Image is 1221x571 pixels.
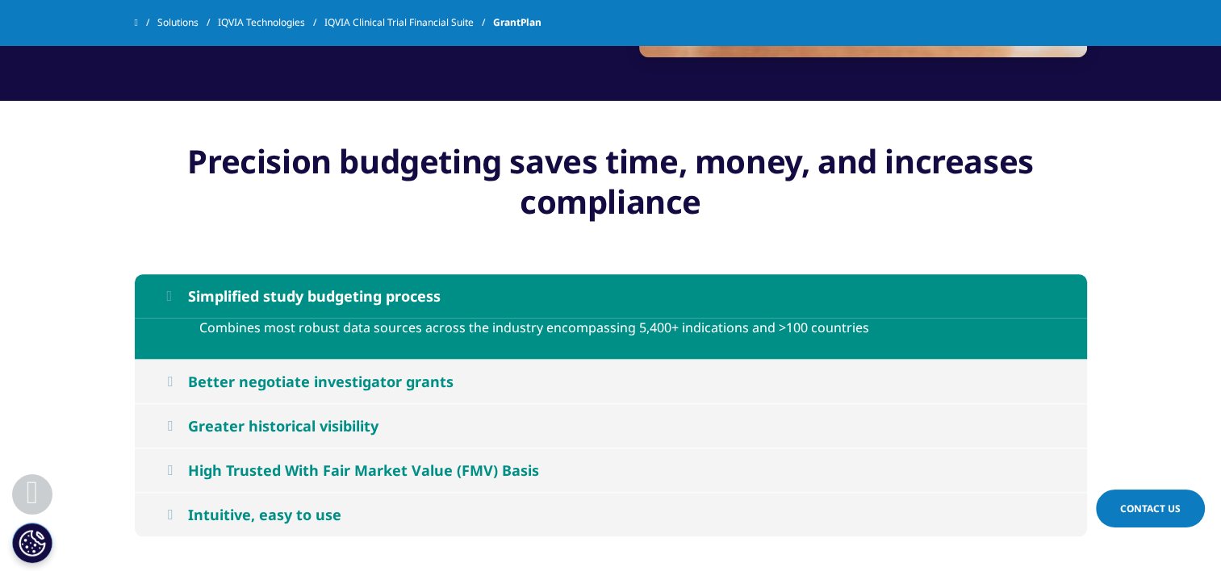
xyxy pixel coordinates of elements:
[135,360,1087,403] button: Better negotiate investigator grants
[218,8,324,37] a: IQVIA Technologies
[188,461,539,480] div: High Trusted With Fair Market Value (FMV) Basis
[12,523,52,563] button: Cookies Settings
[188,372,454,391] div: Better negotiate investigator grants
[324,8,493,37] a: IQVIA Clinical Trial Financial Suite
[135,493,1087,536] button: Intuitive, easy to use
[188,416,378,436] div: Greater historical visibility
[135,404,1087,448] button: Greater historical visibility
[188,505,341,524] div: Intuitive, easy to use
[199,318,1022,347] p: Combines most robust data sources across the industry encompassing 5,400+ indications and >100 co...
[493,8,542,37] span: GrantPlan
[1096,490,1205,527] a: Contact Us
[157,8,218,37] a: Solutions
[135,141,1087,222] center: Precision budgeting saves time, money, and increases compliance
[135,274,1087,318] button: Simplified study budgeting process
[135,448,1087,492] button: High Trusted With Fair Market Value (FMV) Basis
[188,286,441,306] div: Simplified study budgeting process
[1120,502,1181,515] span: Contact Us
